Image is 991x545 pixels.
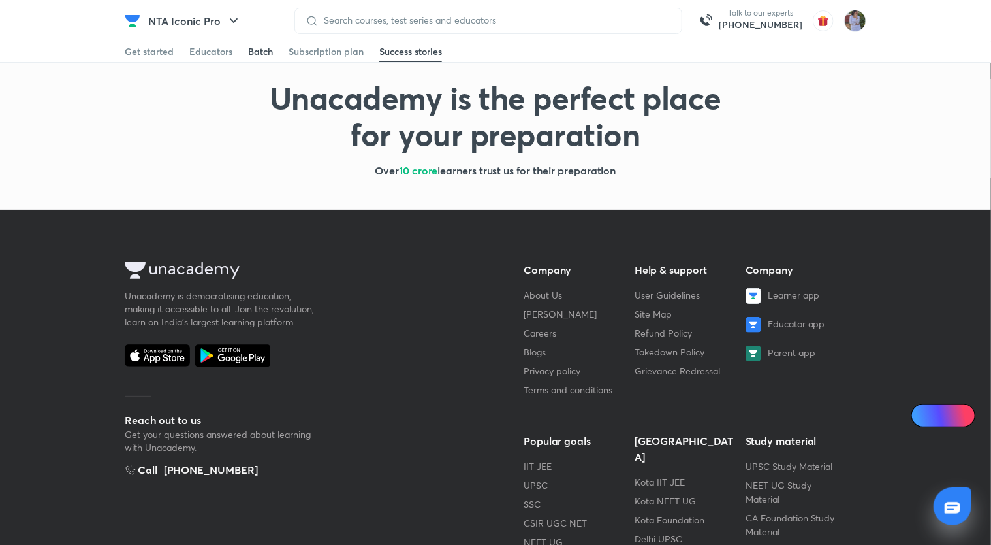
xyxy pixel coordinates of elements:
p: Get your questions answered about learning with Unacademy. [125,428,321,454]
img: Unacademy Logo [125,262,240,279]
a: Ai Doubts [911,404,975,427]
h5: Help & support [635,262,735,278]
h5: Reach out to us [125,412,321,428]
img: Company Logo [125,13,140,29]
h1: Unacademy is the perfect place for your preparation [264,79,727,152]
a: Blogs [524,346,546,358]
a: UPSC Study Material [746,460,833,472]
img: Educator app [746,317,761,333]
a: Educators [189,41,232,62]
span: Ai Doubts [933,410,967,421]
a: Kota IIT JEE [635,476,685,488]
div: Subscription plan [289,45,364,58]
div: Educators [189,45,232,58]
a: Privacy policy [524,365,580,377]
h5: Company [746,262,846,278]
a: About Us [524,289,562,301]
a: [PHONE_NUMBER] [719,18,802,31]
p: Talk to our experts [719,8,802,18]
div: Batch [248,45,273,58]
img: Parmar Pratishtha [844,10,866,32]
a: Site Map [635,308,672,320]
div: Success stories [379,45,442,58]
a: Call[PHONE_NUMBER] [125,462,321,478]
span: 10 crore [399,163,437,177]
a: SSC [524,498,541,510]
div: Unacademy is democratising education, making it accessible to all. Join the revolution, learn on ... [125,289,321,329]
img: Parent app [746,346,761,361]
a: Careers [524,327,556,339]
a: Terms and conditions [524,384,612,396]
a: Educator app [746,317,846,333]
a: IIT JEE [524,460,552,472]
img: avatar [813,10,834,31]
a: Takedown Policy [635,346,704,358]
div: Get started [125,45,174,58]
a: Refund Policy [635,327,692,339]
h5: Over learners trust us for their preparation [125,163,866,178]
a: Success stories [379,41,442,62]
h5: [GEOGRAPHIC_DATA] [635,433,735,465]
h5: Company [524,262,624,278]
a: [PERSON_NAME] [524,308,597,320]
a: NEET UG Study Material [746,479,811,505]
a: Parent app [746,346,846,361]
a: Kota NEET UG [635,495,696,507]
img: Icon [919,410,930,421]
a: Batch [248,41,273,62]
div: [PHONE_NUMBER] [164,462,258,478]
a: User Guidelines [635,289,700,301]
a: Delhi UPSC [635,533,682,545]
a: Kota Foundation [635,514,704,526]
img: call-us [693,8,719,34]
button: NTA Iconic Pro [140,8,249,34]
a: Subscription plan [289,41,364,62]
a: CA Foundation Study Material [746,512,835,538]
h5: Study material [746,433,846,449]
a: Grievance Redressal [635,365,720,377]
a: Get started [125,41,174,62]
img: Learner app [746,288,761,304]
a: UPSC [524,479,548,491]
input: Search courses, test series and educators [319,15,671,25]
h5: Popular goals [524,433,624,449]
a: Learner app [746,288,846,304]
a: CSIR UGC NET [524,517,587,529]
h5: Call [125,462,157,478]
